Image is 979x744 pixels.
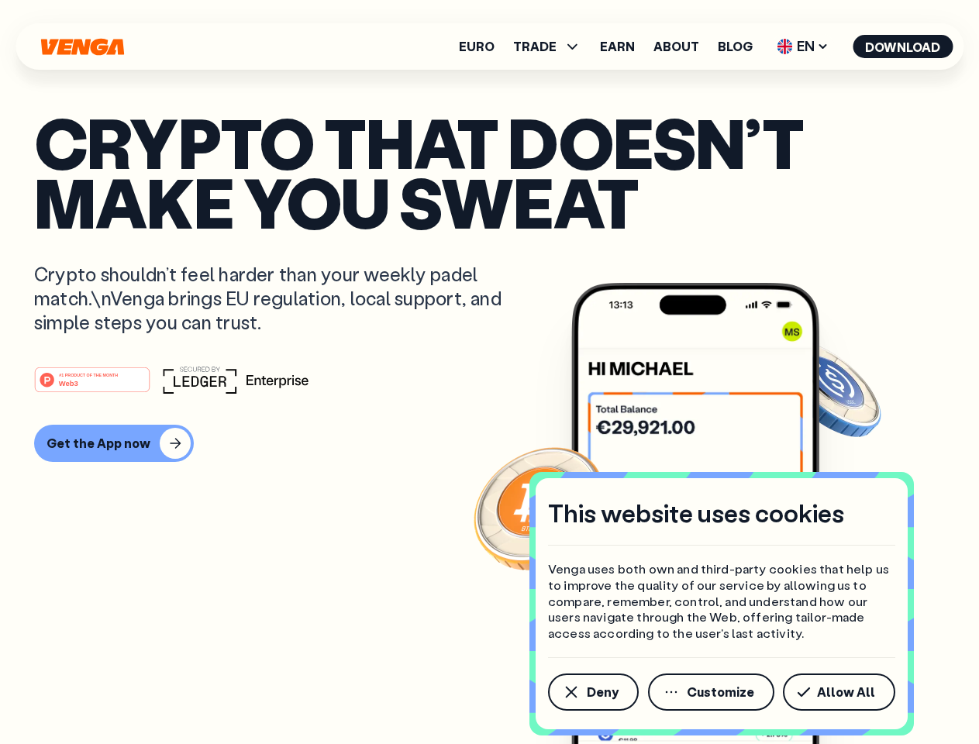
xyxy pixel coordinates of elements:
img: USDC coin [773,333,884,445]
button: Customize [648,673,774,711]
tspan: #1 PRODUCT OF THE MONTH [59,372,118,377]
button: Get the App now [34,425,194,462]
a: Blog [718,40,753,53]
img: Bitcoin [471,438,610,577]
p: Crypto that doesn’t make you sweat [34,112,945,231]
a: Get the App now [34,425,945,462]
button: Deny [548,673,639,711]
span: TRADE [513,40,557,53]
a: Earn [600,40,635,53]
p: Venga uses both own and third-party cookies that help us to improve the quality of our service by... [548,561,895,642]
span: Deny [587,686,619,698]
h4: This website uses cookies [548,497,844,529]
span: EN [771,34,834,59]
img: flag-uk [777,39,792,54]
a: Euro [459,40,495,53]
svg: Home [39,38,126,56]
a: #1 PRODUCT OF THE MONTHWeb3 [34,376,150,396]
div: Get the App now [47,436,150,451]
span: Customize [687,686,754,698]
button: Download [853,35,953,58]
button: Allow All [783,673,895,711]
span: TRADE [513,37,581,56]
p: Crypto shouldn’t feel harder than your weekly padel match.\nVenga brings EU regulation, local sup... [34,262,524,335]
span: Allow All [817,686,875,698]
a: About [653,40,699,53]
tspan: Web3 [59,378,78,387]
